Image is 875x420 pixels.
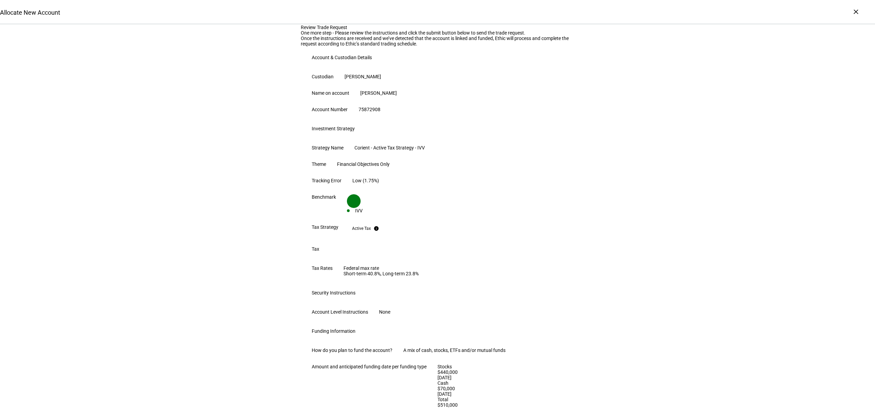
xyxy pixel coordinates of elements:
div: [PERSON_NAME] [360,90,397,96]
div: Review Trade Request [301,25,574,30]
mat-icon: info [374,226,379,231]
div: Investment Strategy [312,126,355,131]
div: × [850,6,861,17]
div: [DATE] [437,391,444,397]
div: Theme [312,161,326,167]
div: One more step - Please review the instructions and click the submit button below to send the trad... [301,30,574,36]
div: Federal max rate [344,265,419,276]
div: Tax [312,246,319,252]
div: Tracking Error [312,178,341,183]
div: Account & Custodian Details [312,55,372,60]
div: $510,000 [437,402,444,408]
div: Benchmark [312,194,336,200]
div: Name on account [312,90,349,96]
div: Tax Rates [312,265,333,271]
div: None [379,309,390,315]
div: Cash [437,380,444,386]
div: Corient - Active Tax Strategy - IVV [354,145,425,150]
div: Financial Objectives Only [337,161,390,167]
div: Custodian [312,74,334,79]
div: How do you plan to fund the account? [312,347,392,353]
div: 75872908 [359,107,380,112]
div: Account Level Instructions [312,309,368,315]
div: [DATE] [437,375,444,380]
div: Strategy Name [312,145,344,150]
div: Active Tax [352,226,371,231]
div: $70,000 [437,386,444,391]
div: Once the instructions are received and we’ve detected that the account is linked and funded, Ethi... [301,36,574,47]
div: Short-term 40.8%, Long-term 23.8% [344,271,419,276]
div: Low (1.75%) [352,178,379,183]
div: [PERSON_NAME] [345,74,381,79]
div: Stocks [437,364,444,369]
div: IVV [355,208,363,213]
div: Account Number [312,107,348,112]
div: $440,000 [437,369,444,375]
div: Security Instructions [312,290,355,296]
div: A mix of cash, stocks, ETFs and/or mutual funds [403,347,506,353]
div: Total [437,397,444,402]
div: Amount and anticipated funding date per funding type [312,364,427,369]
div: Funding Information [312,328,355,334]
div: Tax Strategy [312,224,338,230]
